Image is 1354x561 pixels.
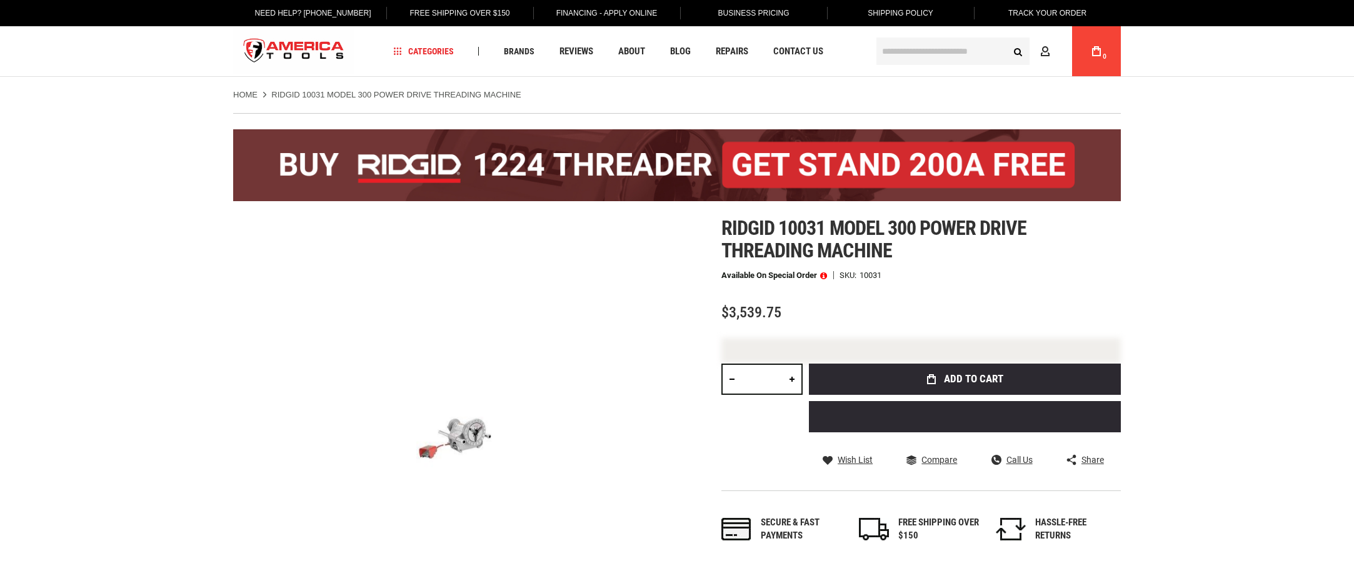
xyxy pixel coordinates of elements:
[1035,516,1116,543] div: HASSLE-FREE RETURNS
[1103,53,1106,60] span: 0
[906,454,957,465] a: Compare
[761,516,842,543] div: Secure & fast payments
[868,9,933,17] span: Shipping Policy
[1085,26,1108,76] a: 0
[860,271,881,279] div: 10031
[394,47,454,56] span: Categories
[721,304,781,321] span: $3,539.75
[991,454,1033,465] a: Call Us
[898,516,980,543] div: FREE SHIPPING OVER $150
[1006,455,1033,464] span: Call Us
[618,47,645,56] span: About
[233,28,354,75] a: store logo
[504,47,534,56] span: Brands
[773,47,823,56] span: Contact Us
[710,43,754,60] a: Repairs
[716,47,748,56] span: Repairs
[388,43,459,60] a: Categories
[233,89,258,101] a: Home
[233,28,354,75] img: America Tools
[559,47,593,56] span: Reviews
[1081,455,1104,464] span: Share
[721,271,827,280] p: Available on Special Order
[233,129,1121,201] img: BOGO: Buy the RIDGID® 1224 Threader (26092), get the 92467 200A Stand FREE!
[670,47,691,56] span: Blog
[859,518,889,540] img: shipping
[271,90,521,99] strong: RIDGID 10031 MODEL 300 POWER DRIVE THREADING MACHINE
[809,364,1121,395] button: Add to Cart
[944,374,1003,384] span: Add to Cart
[613,43,651,60] a: About
[498,43,540,60] a: Brands
[823,454,873,465] a: Wish List
[721,216,1026,262] span: Ridgid 10031 model 300 power drive threading machine
[721,518,751,540] img: payments
[996,518,1026,540] img: returns
[1006,39,1030,63] button: Search
[664,43,696,60] a: Blog
[840,271,860,279] strong: SKU
[838,455,873,464] span: Wish List
[921,455,957,464] span: Compare
[768,43,829,60] a: Contact Us
[554,43,599,60] a: Reviews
